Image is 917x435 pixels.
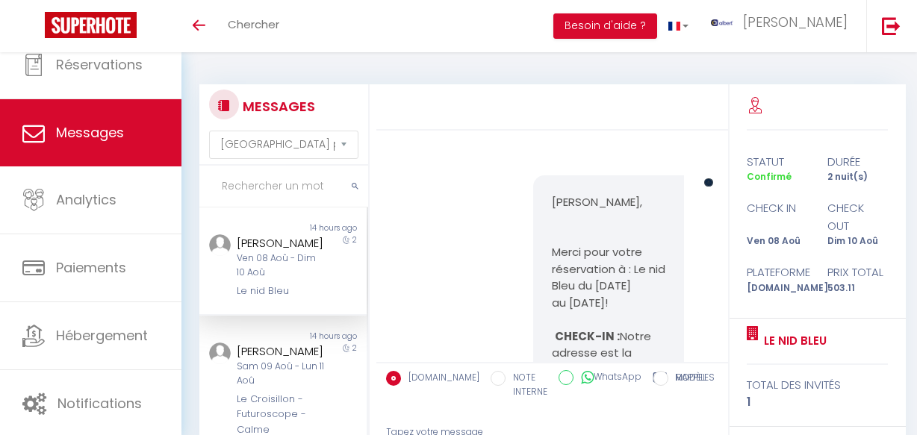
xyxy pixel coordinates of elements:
div: Ven 08 Aoû [737,234,818,248]
div: check out [818,199,898,234]
div: Sam 09 Aoû - Lun 11 Aoû [237,360,324,388]
img: logout [882,16,901,35]
span: [PERSON_NAME] [743,13,848,31]
p: [PERSON_NAME], [552,194,665,211]
span: Paiements [56,258,126,277]
div: total des invités [747,376,888,394]
div: 1 [747,393,888,411]
div: Prix total [818,263,898,281]
div: 14 hours ago [283,222,367,234]
p: Notre adresse est la suivante : [552,328,665,379]
div: statut [737,153,818,171]
img: ... [209,342,231,364]
div: 14 hours ago [283,331,367,342]
div: Dim 10 Aoû [818,234,898,248]
span: Hébergement [56,326,148,345]
h3: MESSAGES [239,90,315,123]
div: 503.11 [818,281,898,295]
input: Rechercher un mot clé [199,166,368,207]
img: Super Booking [45,12,137,38]
label: [DOMAIN_NAME] [401,371,479,387]
img: ... [704,178,713,187]
span: Réservations [56,55,143,74]
div: Plateforme [737,263,818,281]
label: NOTE INTERNE [506,371,547,399]
div: 2 nuit(s) [818,170,898,184]
div: [PERSON_NAME] [237,234,324,252]
a: Le nid Bleu [759,332,827,350]
img: ... [711,19,733,26]
span: 2 [352,234,357,245]
div: Le nid Bleu [237,284,324,298]
div: Ven 08 Aoû - Dim 10 Aoû [237,251,324,280]
span: 2 [352,342,357,354]
label: RAPPEL [668,371,706,387]
span: Messages [56,123,124,142]
p: Merci pour votre réservation à : Le nid Bleu du [DATE] au [DATE]! [552,244,665,311]
img: ... [209,234,231,256]
div: check in [737,199,818,234]
span: Analytics [56,190,116,209]
div: [PERSON_NAME] [237,342,324,360]
span: Chercher [228,16,279,32]
button: Besoin d'aide ? [553,13,657,39]
div: durée [818,153,898,171]
b: CHECK-IN : [555,328,620,344]
label: WhatsApp [573,370,641,387]
div: [DOMAIN_NAME] [737,281,818,295]
iframe: LiveChat chat widget [854,372,917,435]
span: Notifications [57,394,142,413]
span: Confirmé [747,170,792,183]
